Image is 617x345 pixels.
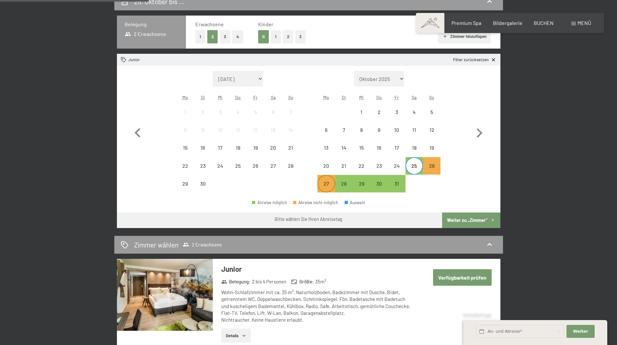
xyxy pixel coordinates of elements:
[317,139,335,156] div: Mon Oct 13 2025
[317,121,335,139] div: Abreise nicht möglich
[128,71,147,193] button: Vorheriger Monat
[318,127,334,144] div: 6
[291,278,314,285] strong: Größe :
[247,163,264,179] div: 26
[195,181,211,197] div: 30
[424,145,440,161] div: 19
[229,121,247,139] div: Abreise nicht möglich
[345,201,365,205] div: Auswahl
[335,157,353,175] div: Tue Oct 21 2025
[177,175,194,192] div: Abreise nicht möglich
[194,157,211,175] div: Abreise nicht möglich
[388,127,405,144] div: 10
[317,139,335,156] div: Abreise nicht möglich
[195,145,211,161] div: 16
[265,109,281,126] div: 6
[121,57,140,63] div: Junior
[247,103,264,121] div: Fri Sep 05 2025
[388,157,405,175] div: Abreise nicht möglich
[177,175,194,192] div: Mon Sep 29 2025
[264,139,282,156] div: Sat Sep 20 2025
[453,57,496,63] a: Filter zurücksetzen
[388,157,405,175] div: Fri Oct 24 2025
[353,121,370,139] div: Abreise nicht möglich
[247,145,264,161] div: 19
[247,157,264,175] div: Fri Sep 26 2025
[211,103,229,121] div: Abreise nicht möglich
[247,157,264,175] div: Abreise nicht möglich
[370,175,388,192] div: Abreise möglich
[275,216,342,223] div: Bitte wählen Sie Ihren Abreisetag
[264,121,282,139] div: Sat Sep 13 2025
[264,103,282,121] div: Sat Sep 06 2025
[211,121,229,139] div: Wed Sep 10 2025
[406,121,423,139] div: Abreise nicht möglich
[265,127,281,144] div: 13
[388,163,405,179] div: 24
[247,103,264,121] div: Abreise nicht möglich
[252,278,286,285] span: 2 bis 4 Personen
[388,139,405,156] div: Abreise nicht möglich
[211,139,229,156] div: Abreise nicht möglich
[318,145,334,161] div: 13
[335,139,353,156] div: Tue Oct 14 2025
[212,163,228,179] div: 24
[388,109,405,126] div: 3
[117,259,213,331] img: mss_renderimg.php
[438,29,491,43] button: Zimmer hinzufügen
[229,139,247,156] div: Abreise nicht möglich
[247,121,264,139] div: Fri Sep 12 2025
[282,103,299,121] div: Abreise nicht möglich
[317,121,335,139] div: Mon Oct 06 2025
[423,121,440,139] div: Abreise nicht möglich
[221,289,414,323] div: Wohn-Schlafzimmer mit ca. 35 m², Naturholzboden, Badezimmer mit Dusche, Bidet, getrenntem WC, Dop...
[336,145,352,161] div: 14
[264,157,282,175] div: Abreise nicht möglich
[252,201,287,205] div: Anreise möglich
[183,241,222,248] span: 2 Erwachsene
[388,181,405,197] div: 31
[282,121,299,139] div: Sun Sep 14 2025
[318,163,334,179] div: 20
[194,139,211,156] div: Abreise nicht möglich
[370,121,388,139] div: Thu Oct 09 2025
[353,163,370,179] div: 22
[353,175,370,192] div: Wed Oct 29 2025
[423,139,440,156] div: Abreise nicht möglich
[282,121,299,139] div: Abreise nicht möglich
[336,127,352,144] div: 7
[353,181,370,197] div: 29
[342,95,346,100] abbr: Dienstag
[264,103,282,121] div: Abreise nicht möglich
[406,103,423,121] div: Sat Oct 04 2025
[371,163,387,179] div: 23
[353,145,370,161] div: 15
[282,139,299,156] div: Sun Sep 21 2025
[423,121,440,139] div: Sun Oct 12 2025
[282,157,299,175] div: Abreise nicht möglich
[388,103,405,121] div: Fri Oct 03 2025
[247,127,264,144] div: 12
[406,139,423,156] div: Abreise nicht möglich
[177,163,193,179] div: 22
[282,127,299,144] div: 14
[388,121,405,139] div: Abreise nicht möglich
[177,127,193,144] div: 8
[288,95,293,100] abbr: Sonntag
[230,145,246,161] div: 18
[318,181,334,197] div: 27
[232,30,243,43] button: 4
[265,145,281,161] div: 20
[577,20,591,26] span: Menü
[177,181,193,197] div: 29
[406,103,423,121] div: Abreise nicht möglich
[406,127,422,144] div: 11
[335,121,353,139] div: Abreise nicht möglich
[211,121,229,139] div: Abreise nicht möglich
[177,121,194,139] div: Abreise nicht möglich
[493,20,522,26] span: Bildergalerie
[388,145,405,161] div: 17
[229,121,247,139] div: Thu Sep 11 2025
[423,103,440,121] div: Sun Oct 05 2025
[534,20,554,26] span: BUCHEN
